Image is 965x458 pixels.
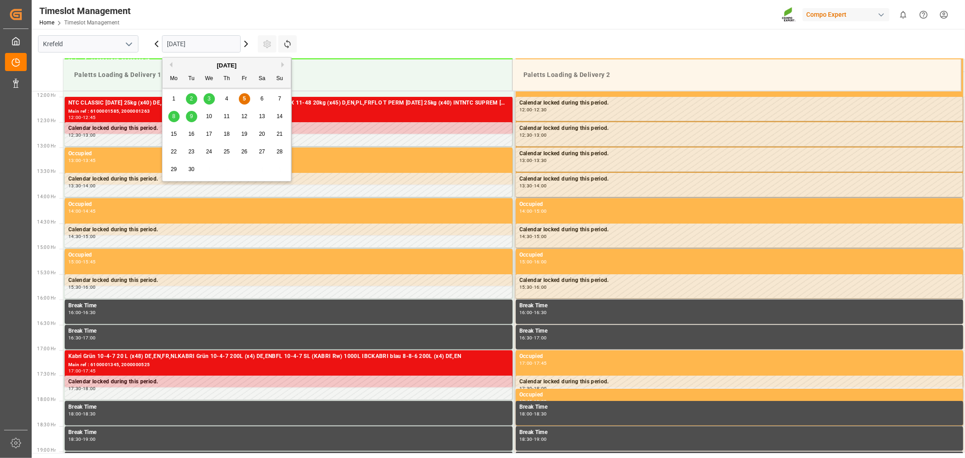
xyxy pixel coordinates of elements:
span: 13:00 Hr [37,143,56,148]
div: 17:00 [68,369,81,373]
div: Mo [168,73,180,85]
div: - [81,386,83,391]
div: Break Time [519,428,960,437]
span: 18 [223,131,229,137]
div: 17:00 [519,361,532,365]
button: show 0 new notifications [893,5,913,25]
div: Choose Monday, September 1st, 2025 [168,93,180,105]
div: 18:30 [519,437,532,441]
div: [DATE] [162,61,291,70]
div: Choose Tuesday, September 23rd, 2025 [186,146,197,157]
div: 12:00 [519,108,532,112]
span: 14:30 Hr [37,219,56,224]
div: 15:00 [68,260,81,264]
span: 17 [206,131,212,137]
div: 18:30 [534,400,547,404]
div: 12:00 [68,115,81,119]
div: 14:45 [83,209,96,213]
div: 17:30 [519,386,532,391]
div: 17:30 [68,386,81,391]
span: 4 [225,95,228,102]
span: 21 [276,131,282,137]
div: 18:00 [519,412,532,416]
div: Calendar locked during this period. [68,225,509,234]
div: - [81,184,83,188]
div: - [81,234,83,239]
div: Calendar locked during this period. [519,175,959,184]
div: Break Time [519,301,960,310]
button: Previous Month [167,62,172,67]
span: 9 [190,113,193,119]
div: 17:45 [83,369,96,373]
div: Choose Sunday, September 7th, 2025 [274,93,285,105]
div: 17:00 [83,336,96,340]
div: Choose Wednesday, September 3rd, 2025 [204,93,215,105]
div: 16:30 [534,310,547,315]
div: Calendar locked during this period. [519,276,959,285]
div: Occupied [519,352,960,361]
div: 14:00 [68,209,81,213]
div: Occupied [519,391,960,400]
div: Choose Saturday, September 27th, 2025 [257,146,268,157]
div: - [532,310,534,315]
span: 16:00 Hr [37,296,56,301]
div: Break Time [519,327,960,336]
span: 17:30 Hr [37,372,56,377]
div: Choose Saturday, September 20th, 2025 [257,129,268,140]
div: Calendar locked during this period. [68,377,509,386]
div: Choose Saturday, September 13th, 2025 [257,111,268,122]
div: - [81,310,83,315]
div: 13:00 [68,158,81,162]
div: 18:00 [83,386,96,391]
div: Kabri Grün 10-4-7 20 L (x48) DE,EN,FR,NLKABRI Grün 10-4-7 200L (x4) DE,ENBFL 10-4-7 SL (KABRI Rw)... [68,352,509,361]
div: NTC CLASSIC [DATE] 25kg (x40) DE,EN,PLTPL N 12-4-6 25kg (x40) D,A,CHEST TE-MAX 11-48 20kg (x45) D... [68,99,509,108]
div: - [81,158,83,162]
span: 19:00 Hr [37,448,56,453]
div: - [532,133,534,137]
div: Choose Monday, September 22nd, 2025 [168,146,180,157]
span: 15:00 Hr [37,245,56,250]
div: Calendar locked during this period. [519,377,959,386]
div: Choose Sunday, September 28th, 2025 [274,146,285,157]
div: Choose Friday, September 5th, 2025 [239,93,250,105]
span: 8 [172,113,176,119]
span: 24 [206,148,212,155]
div: 17:45 [534,361,547,365]
span: 1 [172,95,176,102]
span: 5 [243,95,246,102]
div: Choose Wednesday, September 24th, 2025 [204,146,215,157]
div: Choose Monday, September 15th, 2025 [168,129,180,140]
div: Choose Monday, September 8th, 2025 [168,111,180,122]
span: 23 [188,148,194,155]
div: Paletts Loading & Delivery 2 [520,67,954,83]
span: 25 [223,148,229,155]
div: - [81,115,83,119]
div: Break Time [68,403,509,412]
span: 19 [241,131,247,137]
div: - [81,336,83,340]
div: 12:30 [534,108,547,112]
div: Choose Thursday, September 4th, 2025 [221,93,233,105]
div: Sa [257,73,268,85]
span: 30 [188,166,194,172]
div: - [532,285,534,289]
div: 14:00 [83,184,96,188]
div: 18:30 [68,437,81,441]
div: 15:45 [83,260,96,264]
div: - [532,158,534,162]
div: Choose Tuesday, September 2nd, 2025 [186,93,197,105]
span: 7 [278,95,281,102]
div: Occupied [519,200,960,209]
button: Help Center [913,5,934,25]
div: - [532,361,534,365]
div: - [81,133,83,137]
div: 14:30 [68,234,81,239]
div: Choose Friday, September 12th, 2025 [239,111,250,122]
div: Su [274,73,285,85]
input: Type to search/select [38,35,138,52]
span: 22 [171,148,176,155]
div: 13:30 [68,184,81,188]
div: 16:00 [83,285,96,289]
div: - [532,184,534,188]
div: We [204,73,215,85]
